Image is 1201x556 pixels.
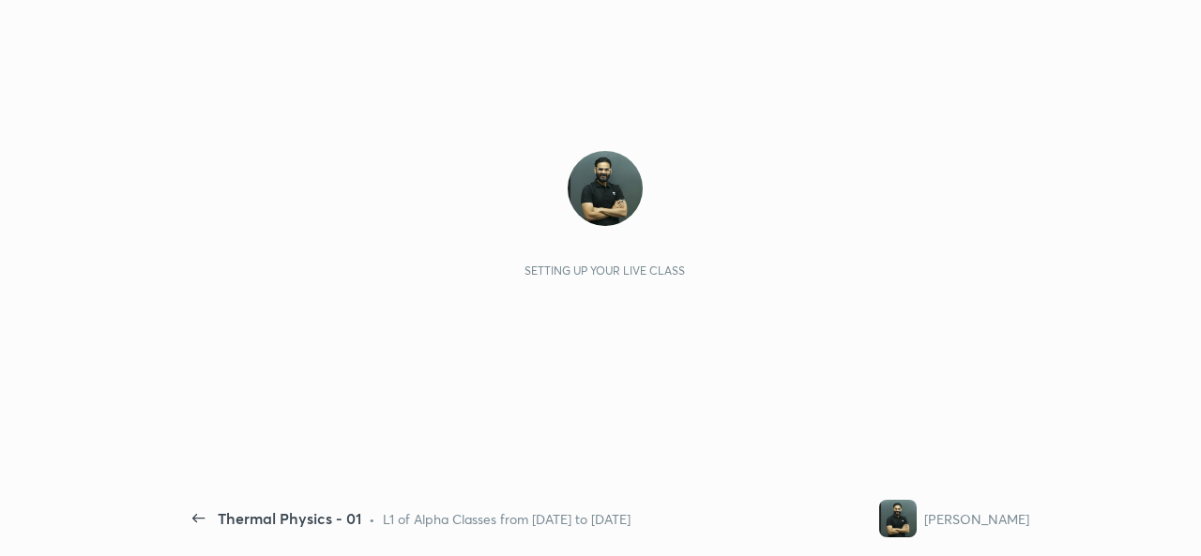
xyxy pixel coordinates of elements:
img: f58ef1a84aa445e9980ccb22e346ce40.png [879,500,917,537]
img: f58ef1a84aa445e9980ccb22e346ce40.png [568,151,643,226]
div: Setting up your live class [524,263,685,278]
div: Thermal Physics - 01 [218,507,361,530]
div: L1 of Alpha Classes from [DATE] to [DATE] [383,509,631,529]
div: [PERSON_NAME] [924,509,1029,529]
div: • [369,509,375,529]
